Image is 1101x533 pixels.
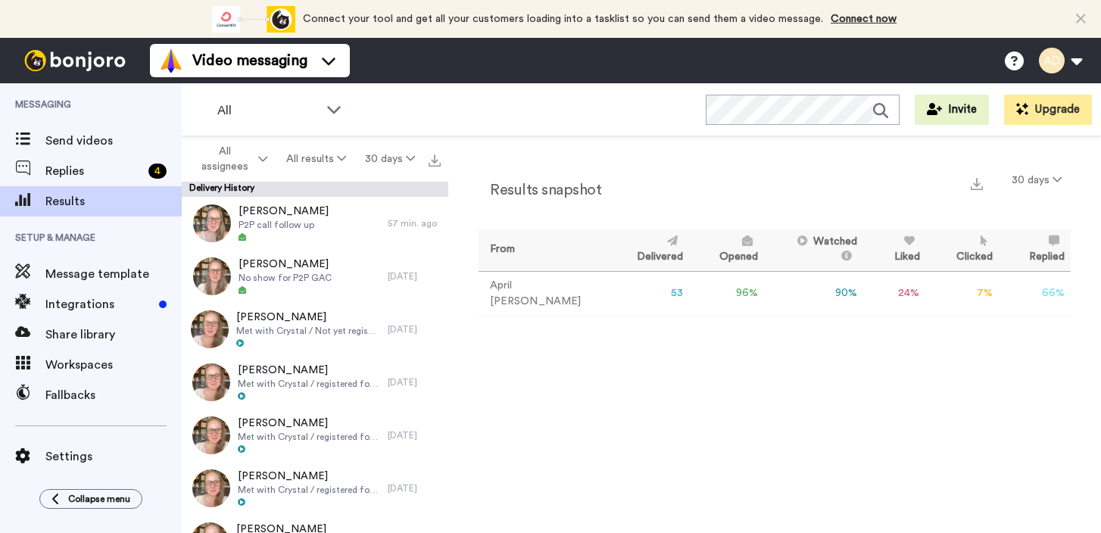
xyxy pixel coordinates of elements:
th: Clicked [926,229,999,271]
button: Export all results that match these filters now. [424,148,445,170]
a: [PERSON_NAME]Met with Crystal / registered for [DATE] Webinar[DATE] [182,356,448,409]
td: April [PERSON_NAME] [479,271,607,316]
img: 1a36e288-37b8-4ac7-8a08-ba4b92884980-thumb.jpg [193,257,231,295]
button: Collapse menu [39,489,142,509]
td: 96 % [689,271,764,316]
span: Replies [45,162,142,180]
th: From [479,229,607,271]
td: 66 % [999,271,1071,316]
span: Met with Crystal / Not yet registered for the Webinar, she attended the recent HFTS [236,325,380,337]
a: [PERSON_NAME]No show for P2P GAC[DATE] [182,250,448,303]
a: Connect now [831,14,897,24]
div: [DATE] [388,323,441,335]
button: All results [277,145,356,173]
button: Export a summary of each team member’s results that match this filter now. [966,172,987,194]
span: All [217,101,319,120]
img: 04d5686a-c9bc-45b6-9603-5411e820abd3-thumb.jpg [192,416,230,454]
img: vm-color.svg [159,48,183,73]
a: [PERSON_NAME]Met with Crystal / Not yet registered for the Webinar, she attended the recent HFTS[... [182,303,448,356]
span: All assignees [194,144,255,174]
span: [PERSON_NAME] [238,416,381,431]
span: Send videos [45,132,182,150]
button: All assignees [185,138,277,180]
span: [PERSON_NAME] [239,204,329,219]
span: Fallbacks [45,386,182,404]
th: Watched [764,229,863,271]
h2: Results snapshot [479,182,601,198]
span: Met with Crystal / registered for [DATE] Webinar [238,378,381,390]
th: Liked [863,229,925,271]
td: 90 % [764,271,863,316]
span: Message template [45,265,182,283]
span: P2P call follow up [239,219,329,231]
img: bj-logo-header-white.svg [18,50,132,71]
span: Settings [45,447,182,466]
span: Integrations [45,295,153,313]
img: export.svg [971,178,983,190]
div: [DATE] [388,376,441,388]
span: Connect your tool and get all your customers loading into a tasklist so you can send them a video... [303,14,823,24]
img: a6b9f463-496e-4445-9347-59819dcfdf7b-thumb.jpg [192,363,230,401]
button: 30 days [1003,167,1071,194]
button: 30 days [355,145,424,173]
th: Delivered [607,229,689,271]
a: [PERSON_NAME]Met with Crystal / registered for [DATE] Webinar[DATE] [182,462,448,515]
a: [PERSON_NAME]P2P call follow up57 min. ago [182,197,448,250]
span: No show for P2P GAC [239,272,332,284]
div: 57 min. ago [388,217,441,229]
th: Replied [999,229,1071,271]
div: 4 [148,164,167,179]
img: 2ac25da3-0cbc-460b-8e04-ac74bee88efa-thumb.jpg [193,204,231,242]
span: [PERSON_NAME] [238,469,381,484]
button: Invite [915,95,989,125]
img: 50db76de-8f74-484b-afad-6011904638c0-thumb.jpg [192,469,230,507]
span: Results [45,192,182,210]
span: Met with Crystal / registered for [DATE] Webinar [238,484,381,496]
button: Upgrade [1004,95,1092,125]
a: [PERSON_NAME]Met with Crystal / registered for [DATE] Webinar[DATE] [182,409,448,462]
img: export.svg [429,154,441,167]
td: 24 % [863,271,925,316]
span: Video messaging [192,50,307,71]
div: animation [212,6,295,33]
span: [PERSON_NAME] [239,257,332,272]
div: [DATE] [388,429,441,441]
th: Opened [689,229,764,271]
td: 53 [607,271,689,316]
span: [PERSON_NAME] [236,310,380,325]
div: [DATE] [388,270,441,282]
span: Met with Crystal / registered for [DATE] Webinar [238,431,381,443]
span: Share library [45,326,182,344]
span: Collapse menu [68,493,130,505]
span: Workspaces [45,356,182,374]
span: [PERSON_NAME] [238,363,381,378]
td: 7 % [926,271,999,316]
div: Delivery History [182,182,448,197]
img: fa0ad607-b7a8-497a-bb3e-6123940cdb18-thumb.jpg [191,310,229,348]
div: [DATE] [388,482,441,494]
